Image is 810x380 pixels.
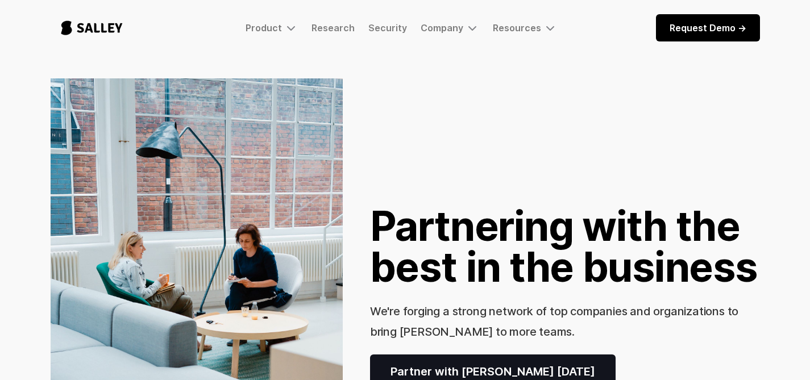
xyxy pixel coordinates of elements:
div: Company [421,22,463,34]
h1: Partnering with the best in the business [370,206,760,287]
a: Research [311,22,355,34]
h3: We're forging a strong network of top companies and organizations to bring [PERSON_NAME] to more ... [370,304,738,339]
a: Security [368,22,407,34]
div: Company [421,21,479,35]
div: Resources [493,21,557,35]
a: Request Demo -> [656,14,760,41]
div: Product [246,21,298,35]
div: Product [246,22,282,34]
div: Resources [493,22,541,34]
a: home [51,9,133,47]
